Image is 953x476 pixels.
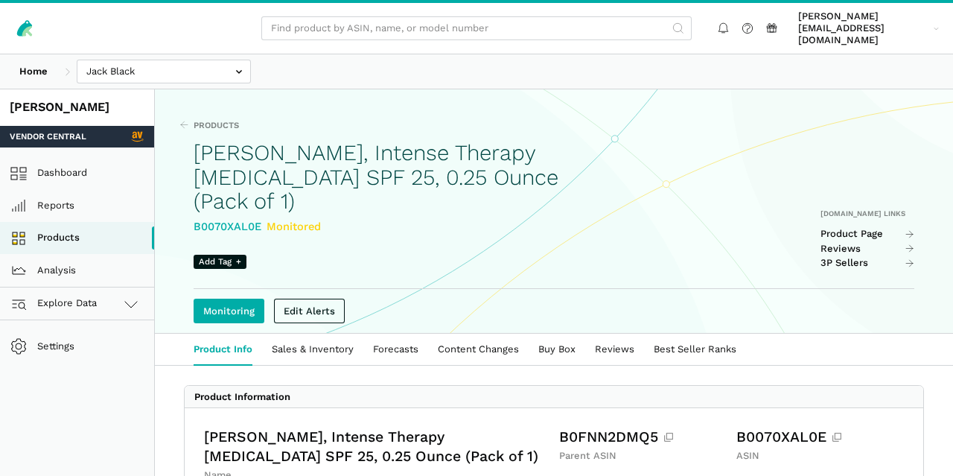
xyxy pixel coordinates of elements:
div: ASIN [736,450,904,462]
span: Monitored [267,220,321,233]
input: Find product by ASIN, name, or model number [261,16,692,41]
a: Reviews [585,334,644,365]
div: Product Information [194,391,290,403]
a: Products [179,119,240,131]
div: [PERSON_NAME], Intense Therapy [MEDICAL_DATA] SPF 25, 0.25 Ounce (Pack of 1) [204,428,549,466]
div: B0070XAL0E [736,428,904,447]
a: Home [10,60,57,84]
div: [DOMAIN_NAME] Links [820,209,914,218]
span: Products [194,119,239,131]
span: Add Tag [194,255,246,270]
a: Buy Box [529,334,585,365]
div: Parent ASIN [559,450,727,462]
span: Explore Data [15,295,98,313]
span: + [236,256,241,267]
span: Vendor Central [10,130,86,142]
a: Best Seller Ranks [644,334,746,365]
h1: [PERSON_NAME], Intense Therapy [MEDICAL_DATA] SPF 25, 0.25 Ounce (Pack of 1) [194,141,581,214]
a: Reviews [820,243,914,255]
div: [PERSON_NAME] [10,99,144,116]
a: Sales & Inventory [262,334,363,365]
input: Jack Black [77,60,251,84]
a: Product Info [184,334,262,365]
div: B0FNN2DMQ5 [559,428,727,447]
a: 3P Sellers [820,257,914,269]
a: Edit Alerts [274,299,345,323]
span: [PERSON_NAME][EMAIL_ADDRESS][DOMAIN_NAME] [798,10,928,47]
a: [PERSON_NAME][EMAIL_ADDRESS][DOMAIN_NAME] [794,8,944,49]
a: Product Page [820,228,914,240]
a: Forecasts [363,334,428,365]
div: B0070XAL0E [194,218,581,235]
a: Content Changes [428,334,529,365]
